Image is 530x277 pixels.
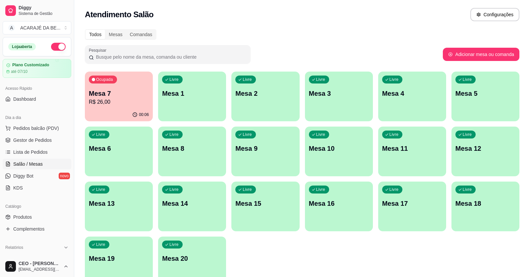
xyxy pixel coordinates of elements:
button: LivreMesa 16 [305,182,373,231]
button: LivreMesa 18 [451,182,519,231]
div: Mesas [105,30,126,39]
a: Complementos [3,224,71,234]
p: Livre [169,187,179,192]
span: CEO - [PERSON_NAME] [19,261,61,267]
p: Mesa 10 [309,144,369,153]
span: A [8,25,15,31]
p: Mesa 12 [455,144,515,153]
button: LivreMesa 11 [378,127,446,176]
a: Dashboard [3,94,71,104]
button: Alterar Status [51,43,66,51]
p: Livre [243,187,252,192]
p: Livre [463,132,472,137]
span: KDS [13,185,23,191]
p: Livre [316,187,325,192]
span: Lista de Pedidos [13,149,48,155]
p: Livre [389,132,399,137]
p: Mesa 20 [162,254,222,263]
button: Adicionar mesa ou comanda [443,48,519,61]
p: Ocupada [96,77,113,82]
p: Mesa 1 [162,89,222,98]
p: Livre [96,187,105,192]
span: Diggy Bot [13,173,33,179]
label: Pesquisar [89,47,109,53]
button: LivreMesa 17 [378,182,446,231]
span: Gestor de Pedidos [13,137,52,143]
div: Dia a dia [3,112,71,123]
span: Produtos [13,214,32,220]
button: Configurações [470,8,519,21]
a: KDS [3,183,71,193]
p: Mesa 18 [455,199,515,208]
button: LivreMesa 14 [158,182,226,231]
p: Livre [316,132,325,137]
button: LivreMesa 8 [158,127,226,176]
button: LivreMesa 1 [158,72,226,121]
button: LivreMesa 2 [231,72,299,121]
p: Mesa 17 [382,199,442,208]
p: Livre [389,77,399,82]
button: OcupadaMesa 7R$ 26,0000:06 [85,72,153,121]
span: Diggy [19,5,69,11]
p: Mesa 15 [235,199,295,208]
a: Produtos [3,212,71,222]
span: Sistema de Gestão [19,11,69,16]
p: Livre [316,77,325,82]
a: Plano Customizadoaté 07/10 [3,59,71,78]
button: Select a team [3,21,71,34]
button: LivreMesa 12 [451,127,519,176]
button: LivreMesa 13 [85,182,153,231]
h2: Atendimento Salão [85,9,153,20]
span: Salão / Mesas [13,161,43,167]
div: Comandas [126,30,156,39]
p: Mesa 2 [235,89,295,98]
div: Acesso Rápido [3,83,71,94]
p: Livre [169,132,179,137]
a: Gestor de Pedidos [3,135,71,145]
input: Pesquisar [94,54,247,60]
button: LivreMesa 3 [305,72,373,121]
p: 00:06 [139,112,149,117]
p: Livre [96,132,105,137]
button: LivreMesa 9 [231,127,299,176]
span: Relatórios de vendas [13,255,57,261]
p: Livre [169,77,179,82]
p: Livre [169,242,179,247]
p: Livre [389,187,399,192]
div: Catálogo [3,201,71,212]
a: DiggySistema de Gestão [3,3,71,19]
span: [EMAIL_ADDRESS][DOMAIN_NAME] [19,267,61,272]
button: LivreMesa 10 [305,127,373,176]
div: ACARAJÉ DA BE ... [20,25,60,31]
p: Mesa 11 [382,144,442,153]
p: Livre [463,187,472,192]
article: Plano Customizado [12,63,49,68]
p: Livre [463,77,472,82]
a: Relatórios de vendas [3,253,71,263]
p: Livre [243,77,252,82]
p: Mesa 5 [455,89,515,98]
button: LivreMesa 4 [378,72,446,121]
button: Pedidos balcão (PDV) [3,123,71,134]
p: Mesa 9 [235,144,295,153]
p: Mesa 7 [89,89,149,98]
p: Mesa 3 [309,89,369,98]
p: Mesa 8 [162,144,222,153]
div: Loja aberta [8,43,36,50]
button: LivreMesa 6 [85,127,153,176]
p: Mesa 16 [309,199,369,208]
button: CEO - [PERSON_NAME][EMAIL_ADDRESS][DOMAIN_NAME] [3,258,71,274]
p: Mesa 13 [89,199,149,208]
p: Livre [243,132,252,137]
span: Relatórios [5,245,23,250]
a: Diggy Botnovo [3,171,71,181]
button: LivreMesa 5 [451,72,519,121]
span: Pedidos balcão (PDV) [13,125,59,132]
span: Complementos [13,226,44,232]
button: LivreMesa 15 [231,182,299,231]
p: Mesa 6 [89,144,149,153]
span: Dashboard [13,96,36,102]
p: Livre [96,242,105,247]
div: Todos [86,30,105,39]
article: até 07/10 [11,69,28,74]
